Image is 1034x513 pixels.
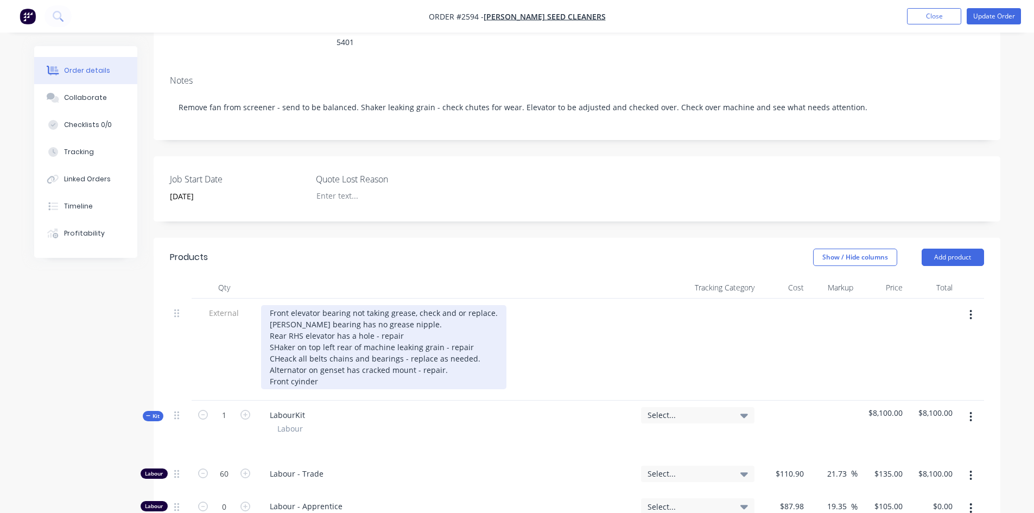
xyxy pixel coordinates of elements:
[851,467,858,480] span: %
[34,84,137,111] button: Collaborate
[146,412,160,420] span: Kit
[34,220,137,247] button: Profitability
[922,249,984,266] button: Add product
[851,501,858,513] span: %
[34,166,137,193] button: Linked Orders
[261,407,314,423] div: LabourKit
[196,307,252,319] span: External
[907,8,961,24] button: Close
[64,66,110,75] div: Order details
[143,411,163,421] div: Kit
[813,249,897,266] button: Show / Hide columns
[141,468,168,479] div: Labour
[170,173,306,186] label: Job Start Date
[34,111,137,138] button: Checklists 0/0
[192,277,257,299] div: Qty
[637,277,759,299] div: Tracking Category
[20,8,36,24] img: Factory
[261,305,506,389] div: Front elevator bearing not taking grease, check and or replace. [PERSON_NAME] bearing has no grea...
[170,91,984,124] div: Remove fan from screener - send to be balanced. Shaker leaking grain - check chutes for wear. Ele...
[277,423,303,434] span: Labour
[64,93,107,103] div: Collaborate
[648,501,729,512] span: Select...
[34,138,137,166] button: Tracking
[911,407,952,419] span: $8,100.00
[648,468,729,479] span: Select...
[862,407,903,419] span: $8,100.00
[64,120,112,130] div: Checklists 0/0
[907,277,956,299] div: Total
[64,174,111,184] div: Linked Orders
[316,173,452,186] label: Quote Lost Reason
[34,193,137,220] button: Timeline
[170,251,208,264] div: Products
[858,277,907,299] div: Price
[759,277,808,299] div: Cost
[64,201,93,211] div: Timeline
[64,147,94,157] div: Tracking
[141,501,168,511] div: Labour
[429,11,484,22] span: Order #2594 -
[170,75,984,86] div: Notes
[484,11,606,22] a: [PERSON_NAME] Seed Cleaners
[162,188,297,205] input: Enter date
[967,8,1021,24] button: Update Order
[648,409,729,421] span: Select...
[34,57,137,84] button: Order details
[64,229,105,238] div: Profitability
[270,501,632,512] span: Labour - Apprentice
[808,277,858,299] div: Markup
[270,468,632,479] span: Labour - Trade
